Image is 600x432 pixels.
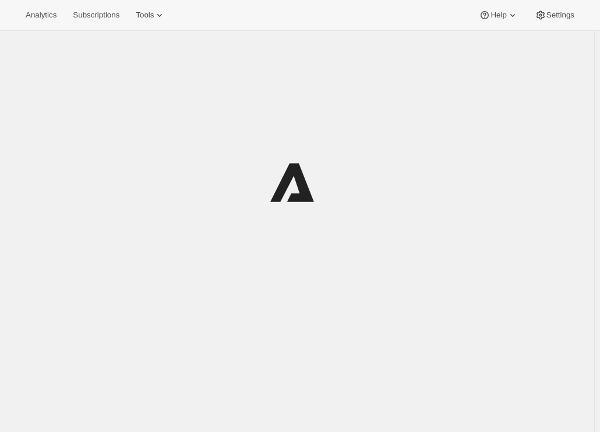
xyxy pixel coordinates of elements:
button: Tools [129,7,172,23]
button: Analytics [19,7,63,23]
button: Subscriptions [66,7,126,23]
span: Help [490,10,506,20]
span: Settings [546,10,574,20]
span: Subscriptions [73,10,119,20]
span: Analytics [26,10,57,20]
span: Tools [136,10,154,20]
button: Settings [528,7,581,23]
button: Help [472,7,525,23]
